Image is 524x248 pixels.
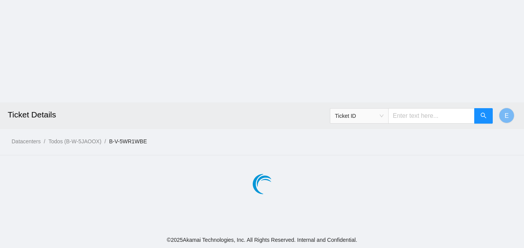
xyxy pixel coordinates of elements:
a: Todos (B-W-5JAOOX) [48,138,101,144]
button: E [499,108,514,123]
a: B-V-5WR1WBE [109,138,147,144]
input: Enter text here... [388,108,475,124]
h2: Ticket Details [8,102,364,127]
span: Ticket ID [335,110,384,122]
span: E [505,111,509,121]
span: / [44,138,45,144]
a: Datacenters [12,138,41,144]
span: search [480,112,487,120]
span: / [105,138,106,144]
button: search [474,108,493,124]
